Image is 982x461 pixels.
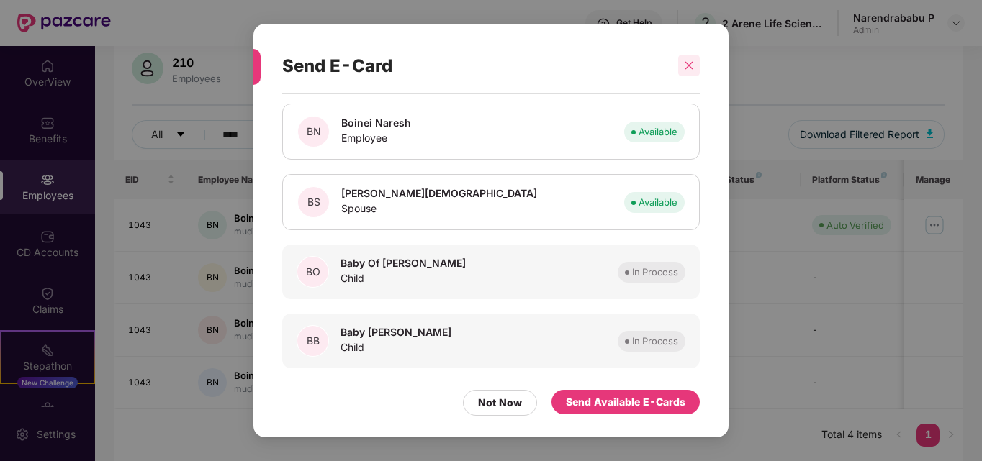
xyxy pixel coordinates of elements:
[297,116,330,147] div: BN
[632,334,678,348] div: In Process
[341,201,537,215] p: Spouse
[632,265,678,279] div: In Process
[639,195,677,209] div: Available
[297,325,329,357] div: BB
[282,38,665,94] div: Send E-Card
[341,256,466,270] p: Baby Of [PERSON_NAME]
[341,271,466,285] p: Child
[297,256,329,288] div: BO
[478,395,522,411] div: Not Now
[341,131,411,145] p: Employee
[341,186,537,200] p: [PERSON_NAME][DEMOGRAPHIC_DATA]
[341,116,411,129] p: Boinei Naresh
[341,325,451,339] p: Baby [PERSON_NAME]
[341,340,451,354] p: Child
[639,124,677,139] div: Available
[684,60,694,70] span: close
[297,186,330,218] div: BS
[566,394,685,410] div: Send Available E-Cards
